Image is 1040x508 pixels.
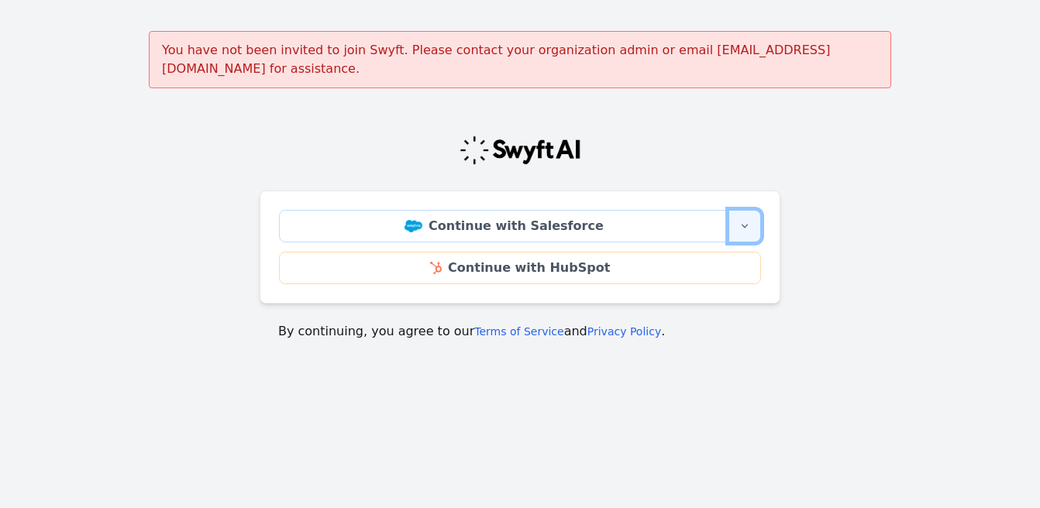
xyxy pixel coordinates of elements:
[279,252,761,284] a: Continue with HubSpot
[474,325,563,338] a: Terms of Service
[279,210,729,242] a: Continue with Salesforce
[405,220,422,232] img: Salesforce
[459,135,581,166] img: Swyft Logo
[278,322,762,341] p: By continuing, you agree to our and .
[587,325,661,338] a: Privacy Policy
[149,31,891,88] div: You have not been invited to join Swyft. Please contact your organization admin or email [EMAIL_A...
[430,262,442,274] img: HubSpot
